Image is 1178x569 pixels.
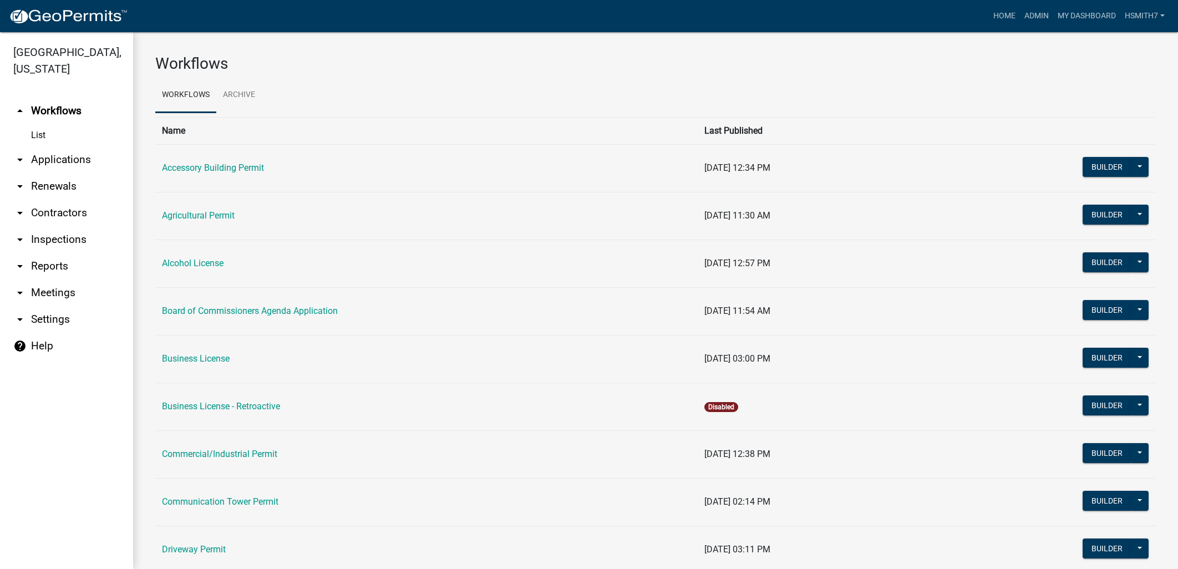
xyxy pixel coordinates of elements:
[13,206,27,220] i: arrow_drop_down
[704,402,738,412] span: Disabled
[13,104,27,118] i: arrow_drop_up
[13,180,27,193] i: arrow_drop_down
[162,210,235,221] a: Agricultural Permit
[704,258,770,268] span: [DATE] 12:57 PM
[1083,348,1131,368] button: Builder
[216,78,262,113] a: Archive
[13,313,27,326] i: arrow_drop_down
[1083,205,1131,225] button: Builder
[1020,6,1053,27] a: Admin
[1083,300,1131,320] button: Builder
[162,258,224,268] a: Alcohol License
[162,353,230,364] a: Business License
[162,401,280,411] a: Business License - Retroactive
[989,6,1020,27] a: Home
[13,339,27,353] i: help
[13,233,27,246] i: arrow_drop_down
[1083,252,1131,272] button: Builder
[1053,6,1120,27] a: My Dashboard
[698,117,925,144] th: Last Published
[704,544,770,555] span: [DATE] 03:11 PM
[162,162,264,173] a: Accessory Building Permit
[13,286,27,299] i: arrow_drop_down
[704,306,770,316] span: [DATE] 11:54 AM
[704,496,770,507] span: [DATE] 02:14 PM
[155,78,216,113] a: Workflows
[1083,491,1131,511] button: Builder
[1120,6,1169,27] a: hsmith7
[162,544,226,555] a: Driveway Permit
[13,153,27,166] i: arrow_drop_down
[13,260,27,273] i: arrow_drop_down
[1083,157,1131,177] button: Builder
[155,117,698,144] th: Name
[704,162,770,173] span: [DATE] 12:34 PM
[704,210,770,221] span: [DATE] 11:30 AM
[162,449,277,459] a: Commercial/Industrial Permit
[162,496,278,507] a: Communication Tower Permit
[162,306,338,316] a: Board of Commissioners Agenda Application
[155,54,1156,73] h3: Workflows
[1083,538,1131,558] button: Builder
[1083,443,1131,463] button: Builder
[704,353,770,364] span: [DATE] 03:00 PM
[1083,395,1131,415] button: Builder
[704,449,770,459] span: [DATE] 12:38 PM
